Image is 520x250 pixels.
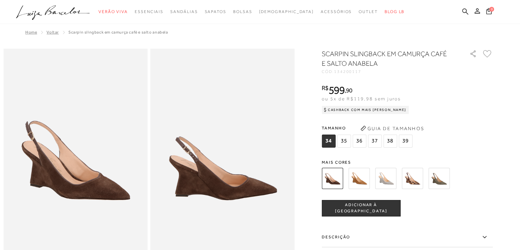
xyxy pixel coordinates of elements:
[383,135,397,148] span: 38
[322,106,409,114] div: Cashback com Mais [PERSON_NAME]
[135,5,163,18] a: categoryNavScreenReaderText
[345,87,352,93] i: ,
[25,30,37,35] a: Home
[368,135,382,148] span: 37
[358,123,426,134] button: Guia de Tamanhos
[359,5,378,18] a: categoryNavScreenReaderText
[98,5,128,18] a: categoryNavScreenReaderText
[322,160,493,164] span: Mais cores
[98,9,128,14] span: Verão Viva
[322,96,401,101] span: ou 5x de R$119,98 sem juros
[322,168,343,189] img: SCARPIN SLINGBACK EM CAMURÇA CAFÉ E SALTO ANABELA
[337,135,351,148] span: 35
[46,30,59,35] a: Voltar
[233,9,252,14] span: Bolsas
[348,168,370,189] img: SCARPIN SLINGBACK EM CAMURÇA CARAMELO E SALTO ANABELA
[322,200,400,216] button: ADICIONAR À [GEOGRAPHIC_DATA]
[204,5,226,18] a: categoryNavScreenReaderText
[484,8,494,17] button: 0
[204,9,226,14] span: Sapatos
[322,227,493,247] label: Descrição
[322,85,329,91] i: R$
[428,168,450,189] img: SCARPIN SLINGBACK EM COURO VERDE TOMILHO E SALTO ANABELA
[322,70,458,74] div: CÓD:
[385,5,404,18] a: BLOG LB
[334,69,361,74] span: 134200117
[352,135,366,148] span: 36
[68,30,168,35] span: SCARPIN SLINGBACK EM CAMURÇA CAFÉ E SALTO ANABELA
[259,5,314,18] a: noSubCategoriesText
[322,49,450,68] h1: SCARPIN SLINGBACK EM CAMURÇA CAFÉ E SALTO ANABELA
[135,9,163,14] span: Essenciais
[359,9,378,14] span: Outlet
[170,9,198,14] span: Sandálias
[385,9,404,14] span: BLOG LB
[399,135,412,148] span: 39
[489,7,494,12] span: 0
[321,5,352,18] a: categoryNavScreenReaderText
[233,5,252,18] a: categoryNavScreenReaderText
[170,5,198,18] a: categoryNavScreenReaderText
[346,87,352,94] span: 90
[329,84,345,96] span: 599
[402,168,423,189] img: SCARPIN SLINGBACK EM COURO ANIMAL PRINT GUEPARDO E SALTO ANABELA
[321,9,352,14] span: Acessórios
[322,135,335,148] span: 34
[322,202,400,214] span: ADICIONAR À [GEOGRAPHIC_DATA]
[259,9,314,14] span: [DEMOGRAPHIC_DATA]
[322,123,414,133] span: Tamanho
[375,168,396,189] img: SCARPIN SLINGBACK EM CAMURÇA CINZA E SALTO ANABELA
